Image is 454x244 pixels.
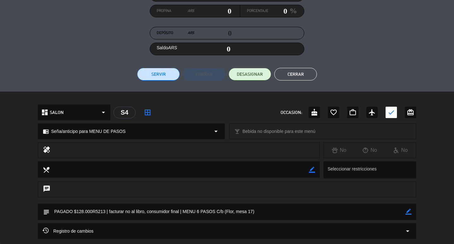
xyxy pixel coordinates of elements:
[324,146,354,154] div: No
[137,68,180,80] button: Servir
[237,71,263,78] span: DESASIGNAR
[50,109,64,116] span: SALON
[188,8,194,14] em: ARS
[51,128,125,135] span: Seña/anticipo para MENU DE PASOS
[274,68,317,80] button: Cerrar
[43,185,50,194] i: chat
[405,209,411,215] i: border_color
[385,146,416,154] div: No
[144,109,151,116] i: border_all
[247,8,268,14] label: Porcentaje
[349,109,357,116] i: work_outline
[43,166,49,173] i: local_dining
[113,107,136,118] div: S4
[354,146,385,154] div: No
[183,68,225,80] button: Cobrar
[387,109,395,116] i: check
[157,30,194,36] label: Depósito
[100,109,107,116] i: arrow_drop_down
[157,44,177,51] label: Saldo
[309,167,315,173] i: border_color
[41,109,49,116] i: dashboard
[43,227,94,235] span: Registro de cambios
[242,128,315,135] span: Bebida no disponible para este menú
[311,109,318,116] i: cake
[212,128,220,135] i: arrow_drop_down
[43,146,50,155] i: healing
[404,227,411,235] i: arrow_drop_down
[188,30,194,36] em: ARS
[157,8,194,14] label: Propina
[194,6,232,16] input: 0
[407,109,414,116] i: card_giftcard
[234,128,240,134] i: local_bar
[229,68,271,80] button: DESASIGNAR
[287,5,297,17] em: %
[281,109,302,116] span: OCCASION:
[330,109,337,116] i: favorite_border
[268,6,287,16] input: 0
[368,109,376,116] i: airplanemode_active
[43,128,49,134] i: chrome_reader_mode
[168,45,177,50] em: ARS
[43,208,49,215] i: subject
